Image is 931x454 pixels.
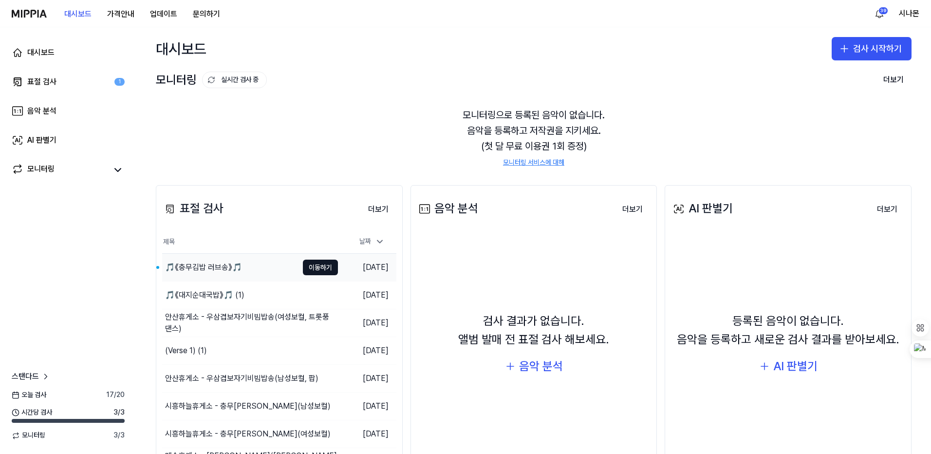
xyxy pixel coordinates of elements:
[27,47,55,58] div: 대시보드
[27,163,55,177] div: 모니터링
[12,390,46,400] span: 오늘 검사
[519,357,563,376] div: 음악 분석
[878,7,888,15] div: 39
[338,420,396,448] td: [DATE]
[338,309,396,337] td: [DATE]
[12,163,107,177] a: 모니터링
[360,200,396,219] button: 더보기
[12,10,47,18] img: logo
[113,431,125,440] span: 3 / 3
[355,234,389,249] div: 날짜
[165,373,318,384] div: 안산휴게소 - 우삼겹보자기비빔밥송(남성보컬, 팝)
[360,199,396,219] a: 더보기
[12,371,39,382] span: 스탠다드
[417,199,478,218] div: 음악 분석
[614,199,651,219] a: 더보기
[832,37,912,60] button: 검사 시작하기
[869,199,905,219] a: 더보기
[504,357,563,376] button: 음악 분석
[6,70,130,94] a: 표절 검사1
[12,431,45,440] span: 모니터링
[338,254,396,282] td: [DATE]
[156,71,267,89] div: 모니터링
[165,311,338,335] div: 안산휴게소 - 우삼겹보자기비빔밥송(여성보컬, 트롯풍 댄스)
[759,357,818,376] button: AI 판별기
[27,134,56,146] div: AI 판별기
[142,0,185,27] a: 업데이트
[165,400,331,412] div: 시흥하늘휴게소 - 충무[PERSON_NAME](남성보컬)
[162,199,223,218] div: 표절 검사
[165,262,242,273] div: 🎵《충무김밥 러브송》🎵
[899,8,919,19] button: 시나몬
[106,390,125,400] span: 17 / 20
[338,337,396,365] td: [DATE]
[185,4,228,24] button: 문의하기
[503,158,564,168] a: 모니터링 서비스에 대해
[113,408,125,417] span: 3 / 3
[27,76,56,88] div: 표절 검사
[677,312,899,349] div: 등록된 음악이 없습니다. 음악을 등록하고 새로운 검사 결과를 받아보세요.
[99,4,142,24] button: 가격안내
[27,105,56,117] div: 음악 분석
[6,129,130,152] a: AI 판별기
[202,72,267,88] button: 실시간 검사 중
[773,357,818,376] div: AI 판별기
[6,99,130,123] a: 음악 분석
[142,4,185,24] button: 업데이트
[165,289,244,301] div: 🎵《대지순대국밥》🎵 (1)
[303,260,338,275] button: 이동하기
[162,230,338,254] th: 제목
[12,371,51,382] a: 스탠다드
[165,428,331,440] div: 시흥하늘휴게소 - 충무[PERSON_NAME](여성보컬)
[56,4,99,24] button: 대시보드
[6,41,130,64] a: 대시보드
[872,6,887,21] button: 알림39
[671,199,733,218] div: AI 판별기
[614,200,651,219] button: 더보기
[114,78,125,86] div: 1
[165,345,207,357] div: (Verse 1) (1)
[12,408,52,417] span: 시간당 검사
[458,312,609,349] div: 검사 결과가 없습니다. 앨범 발매 전 표절 검사 해보세요.
[875,70,912,90] button: 더보기
[338,282,396,309] td: [DATE]
[338,365,396,393] td: [DATE]
[338,393,396,420] td: [DATE]
[874,8,885,19] img: 알림
[156,95,912,179] div: 모니터링으로 등록된 음악이 없습니다. 음악을 등록하고 저작권을 지키세요. (첫 달 무료 이용권 1회 증정)
[156,37,206,60] div: 대시보드
[869,200,905,219] button: 더보기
